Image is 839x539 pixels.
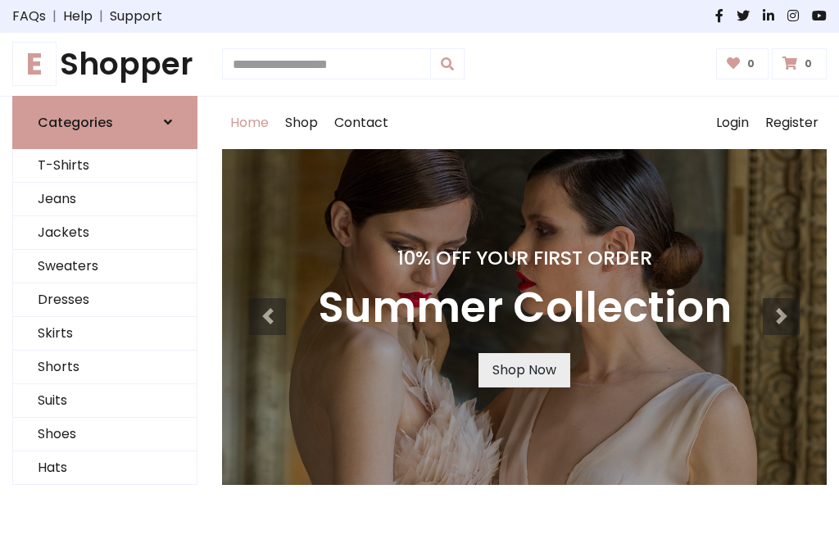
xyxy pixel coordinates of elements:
a: Support [110,7,162,26]
h6: Categories [38,115,113,130]
span: 0 [743,57,759,71]
span: | [93,7,110,26]
a: FAQs [12,7,46,26]
a: Shoes [13,418,197,451]
a: Shop [277,97,326,149]
a: Sweaters [13,250,197,283]
a: EShopper [12,46,197,83]
a: Login [708,97,757,149]
a: Shop Now [478,353,570,387]
a: Categories [12,96,197,149]
span: 0 [800,57,816,71]
a: 0 [716,48,769,79]
a: Home [222,97,277,149]
a: 0 [772,48,827,79]
a: Skirts [13,317,197,351]
a: Jeans [13,183,197,216]
a: Dresses [13,283,197,317]
a: Hats [13,451,197,485]
span: E [12,42,57,86]
a: Suits [13,384,197,418]
a: T-Shirts [13,149,197,183]
h4: 10% Off Your First Order [318,247,732,269]
a: Help [63,7,93,26]
h1: Shopper [12,46,197,83]
a: Contact [326,97,397,149]
a: Register [757,97,827,149]
a: Jackets [13,216,197,250]
a: Shorts [13,351,197,384]
span: | [46,7,63,26]
h3: Summer Collection [318,283,732,333]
